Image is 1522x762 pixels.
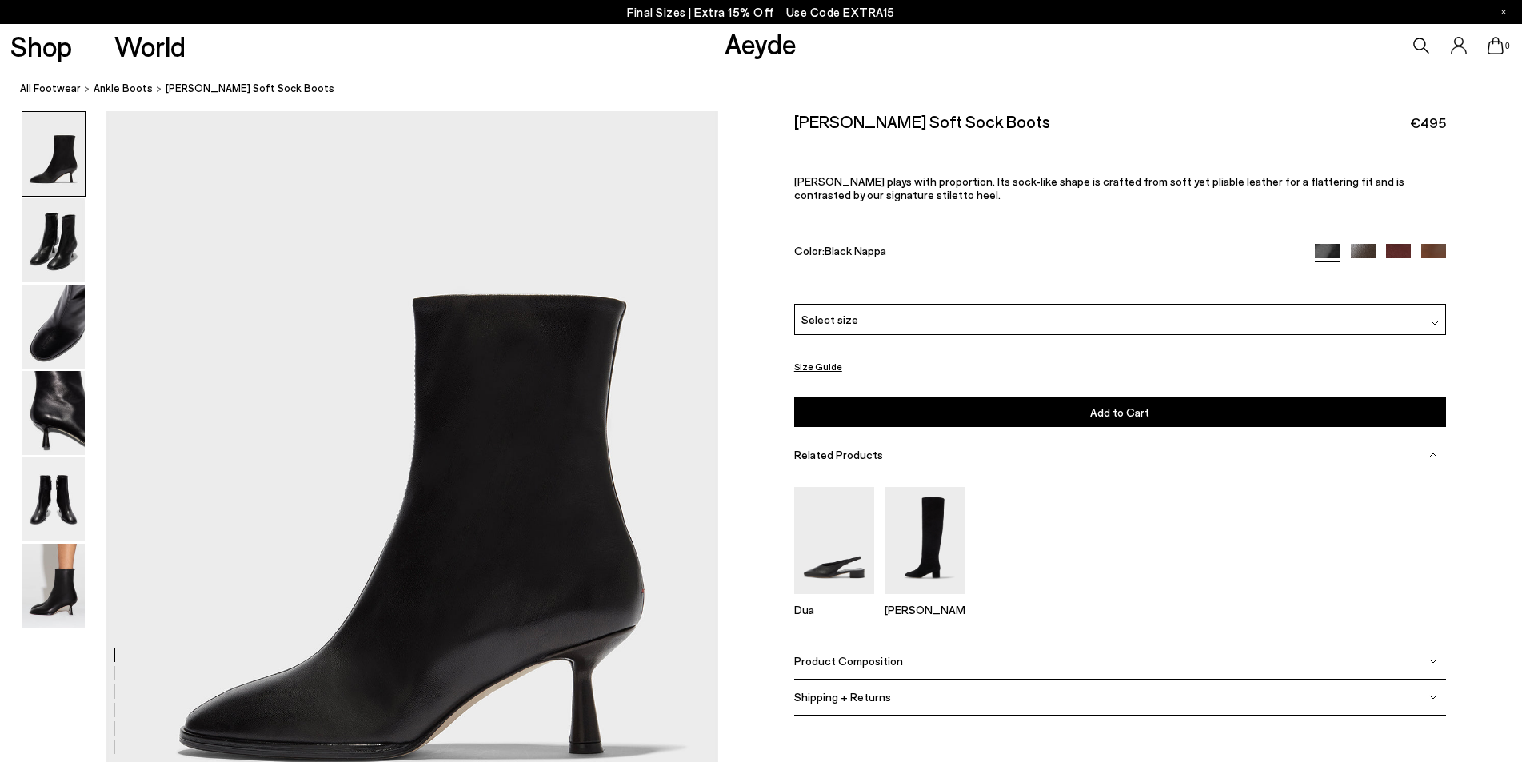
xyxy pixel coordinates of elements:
p: [PERSON_NAME] [885,603,965,616]
a: Ankle Boots [94,80,153,97]
span: Add to Cart [1090,405,1149,419]
img: svg%3E [1429,657,1437,665]
a: Shop [10,32,72,60]
img: Dorothy Soft Sock Boots - Image 2 [22,198,85,282]
span: Select size [801,312,858,329]
nav: breadcrumb [20,67,1522,111]
span: [PERSON_NAME] Soft Sock Boots [166,80,334,97]
img: svg%3E [1429,693,1437,701]
p: [PERSON_NAME] plays with proportion. Its sock-like shape is crafted from soft yet pliable leather... [794,175,1446,202]
span: Shipping + Returns [794,690,891,704]
img: svg%3E [1429,451,1437,459]
img: svg%3E [1431,319,1439,327]
a: World [114,32,186,60]
a: Willa Suede Over-Knee Boots [PERSON_NAME] [885,583,965,616]
a: All Footwear [20,80,81,97]
a: Dua Slingback Flats Dua [794,583,874,616]
img: Dorothy Soft Sock Boots - Image 5 [22,457,85,541]
img: Dorothy Soft Sock Boots - Image 1 [22,112,85,196]
span: Product Composition [794,654,903,668]
button: Add to Cart [794,397,1446,427]
span: 0 [1504,42,1512,50]
img: Willa Suede Over-Knee Boots [885,488,965,594]
span: Ankle Boots [94,82,153,94]
span: Navigate to /collections/ss25-final-sizes [786,5,895,19]
span: Black Nappa [825,244,886,257]
p: Dua [794,603,874,616]
img: Dorothy Soft Sock Boots - Image 4 [22,371,85,455]
img: Dorothy Soft Sock Boots - Image 3 [22,285,85,369]
a: Aeyde [725,26,797,60]
img: Dua Slingback Flats [794,488,874,594]
p: Final Sizes | Extra 15% Off [627,2,895,22]
a: 0 [1488,37,1504,54]
span: €495 [1410,113,1446,133]
span: Related Products [794,449,883,462]
div: Color: [794,244,1294,262]
img: Dorothy Soft Sock Boots - Image 6 [22,544,85,628]
button: Size Guide [794,357,842,377]
h2: [PERSON_NAME] Soft Sock Boots [794,111,1050,131]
